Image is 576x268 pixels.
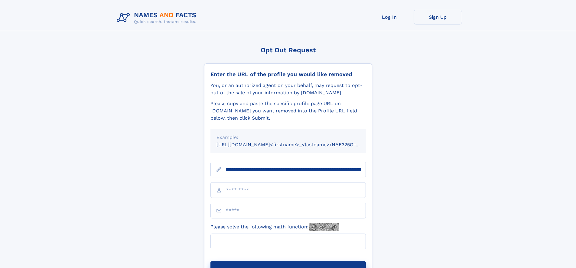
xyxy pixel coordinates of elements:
[114,10,201,26] img: Logo Names and Facts
[210,71,366,78] div: Enter the URL of the profile you would like removed
[365,10,414,24] a: Log In
[216,142,377,147] small: [URL][DOMAIN_NAME]<firstname>_<lastname>/NAF325G-xxxxxxxx
[210,82,366,96] div: You, or an authorized agent on your behalf, may request to opt-out of the sale of your informatio...
[210,100,366,122] div: Please copy and paste the specific profile page URL on [DOMAIN_NAME] you want removed into the Pr...
[210,223,339,231] label: Please solve the following math function:
[204,46,372,54] div: Opt Out Request
[216,134,360,141] div: Example:
[414,10,462,24] a: Sign Up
